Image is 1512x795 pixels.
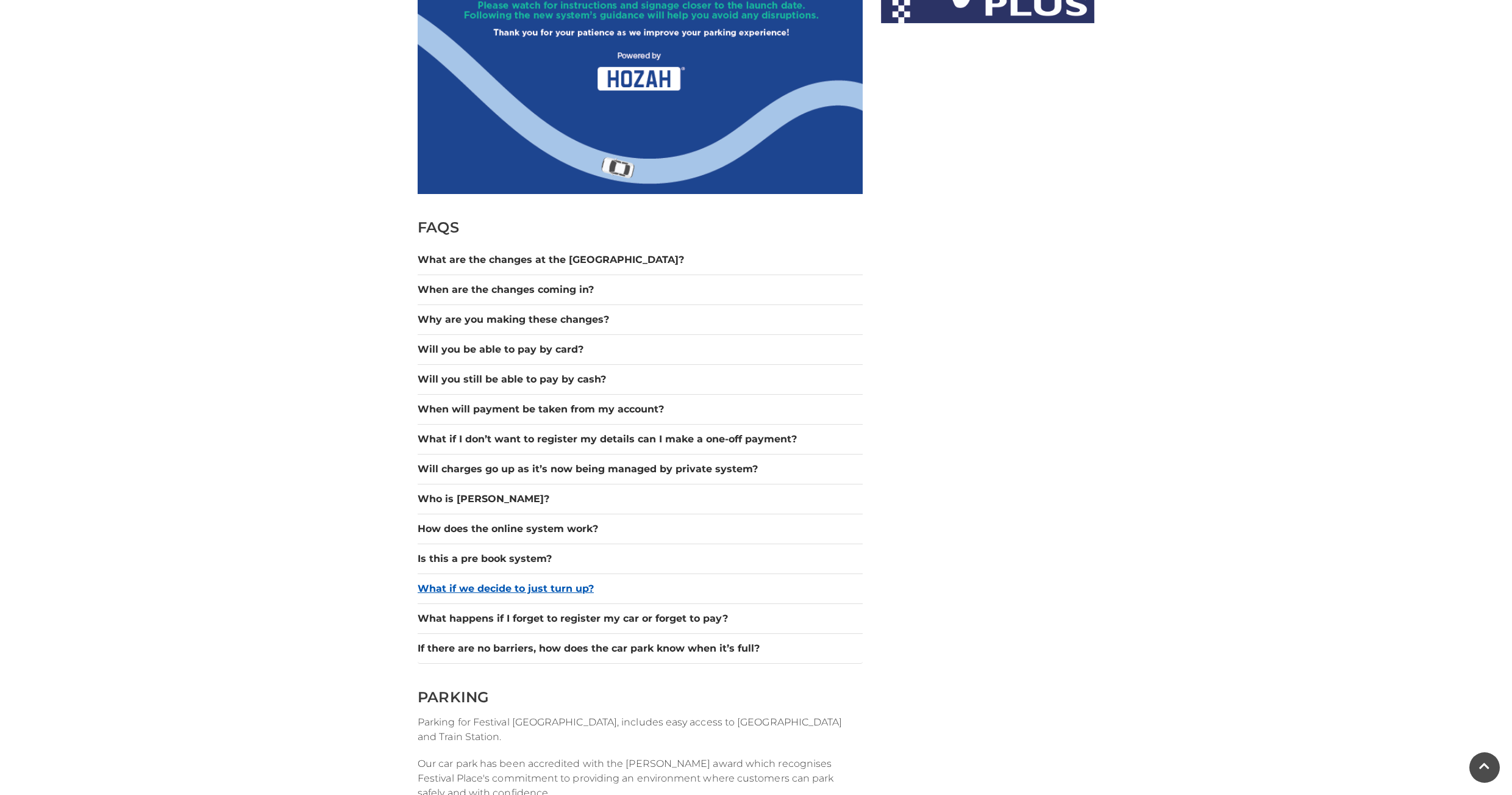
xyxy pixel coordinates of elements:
span: FAQS [418,218,459,236]
button: If there are no barriers, how does the car park know when it’s full? [418,641,863,656]
span: PARKING [418,688,489,706]
button: Who is [PERSON_NAME]? [418,492,863,506]
button: Will you still be able to pay by cash? [418,372,863,387]
button: When will payment be taken from my account? [418,402,863,417]
button: Will you be able to pay by card? [418,342,863,357]
button: Is this a pre book system? [418,552,863,566]
span: Parking for Festival [GEOGRAPHIC_DATA], includes easy access to [GEOGRAPHIC_DATA] and Train Station. [418,716,842,743]
button: What if I don’t want to register my details can I make a one-off payment? [418,432,863,447]
button: Why are you making these changes? [418,312,863,327]
button: When are the changes coming in? [418,282,863,297]
button: Will charges go up as it’s now being managed by private system? [418,462,863,477]
button: How does the online system work? [418,522,863,536]
button: What happens if I forget to register my car or forget to pay? [418,611,863,626]
button: What if we decide to just turn up? [418,581,863,596]
button: What are the changes at the [GEOGRAPHIC_DATA]? [418,253,863,267]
